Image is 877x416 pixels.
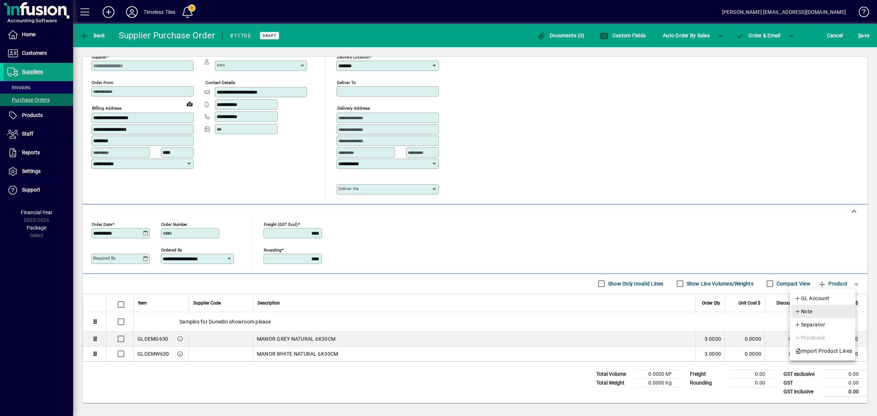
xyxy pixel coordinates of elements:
span: Import Product Lines [794,347,853,355]
span: GL Account [794,294,829,303]
button: Note [790,305,855,318]
span: Pricebook [794,333,825,342]
button: Separator [790,318,855,331]
span: Separator [794,320,825,329]
button: Import Product Lines [790,344,855,358]
span: Note [794,307,813,316]
button: GL Account [790,292,855,305]
button: Pricebook [790,331,855,344]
